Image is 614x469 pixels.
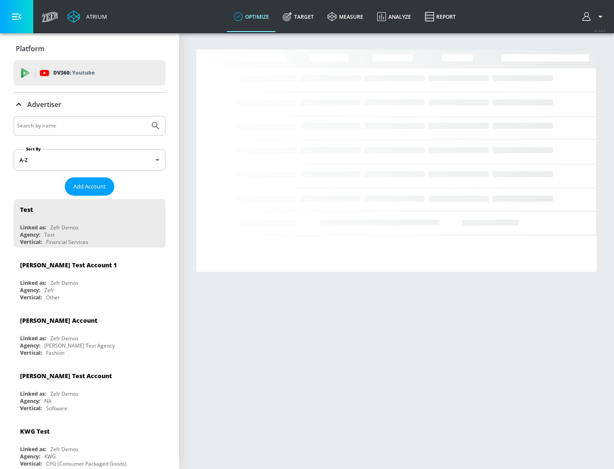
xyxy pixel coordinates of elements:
span: v 4.24.0 [594,28,605,33]
div: Vertical: [20,349,42,356]
div: Financial Services [46,238,88,246]
div: Zefr Demos [50,446,78,453]
div: Other [46,294,60,301]
div: Zefr [44,287,54,294]
div: CPG (Consumer Packaged Goods) [46,460,127,467]
div: TestLinked as:Zefr DemosAgency:TestVertical:Financial Services [14,199,165,248]
div: A-Z [14,149,165,171]
div: Vertical: [20,294,42,301]
a: Analyze [370,1,418,32]
div: NA [44,397,52,405]
div: Linked as: [20,224,46,231]
div: [PERSON_NAME] Test Account [20,372,112,380]
p: DV360: [53,68,95,78]
div: [PERSON_NAME] AccountLinked as:Zefr DemosAgency:[PERSON_NAME] Test AgencyVertical:Fashion [14,310,165,359]
div: Linked as: [20,279,46,287]
div: DV360: Youtube [14,60,165,86]
div: [PERSON_NAME] Test AccountLinked as:Zefr DemosAgency:NAVertical:Software [14,365,165,414]
div: [PERSON_NAME] Test Account 1 [20,261,117,269]
div: [PERSON_NAME] Test Agency [44,342,115,349]
a: Atrium [67,10,107,23]
a: measure [321,1,370,32]
div: Test [20,206,33,214]
div: [PERSON_NAME] Account [20,316,97,324]
div: KWG Test [20,427,49,435]
div: [PERSON_NAME] Test Account 1Linked as:Zefr DemosAgency:ZefrVertical:Other [14,255,165,303]
p: Advertiser [27,100,61,109]
p: Youtube [72,68,95,77]
div: Platform [14,37,165,61]
div: Linked as: [20,335,46,342]
div: Agency: [20,231,40,238]
span: Add Account [73,182,106,191]
div: Agency: [20,397,40,405]
div: Test [44,231,55,238]
div: Zefr Demos [50,335,78,342]
div: Vertical: [20,405,42,412]
input: Search by name [17,120,146,131]
div: Linked as: [20,390,46,397]
div: Advertiser [14,93,165,116]
button: Add Account [65,177,114,196]
div: Zefr Demos [50,224,78,231]
div: Atrium [83,13,107,20]
div: Linked as: [20,446,46,453]
div: Agency: [20,342,40,349]
a: Report [418,1,463,32]
a: optimize [227,1,276,32]
div: Zefr Demos [50,279,78,287]
div: Agency: [20,287,40,294]
a: Target [276,1,321,32]
div: Fashion [46,349,64,356]
div: KWG [44,453,56,460]
div: Vertical: [20,238,42,246]
div: Zefr Demos [50,390,78,397]
div: Software [46,405,67,412]
label: Sort By [24,146,43,152]
p: Platform [16,44,44,53]
div: Agency: [20,453,40,460]
div: Vertical: [20,460,42,467]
